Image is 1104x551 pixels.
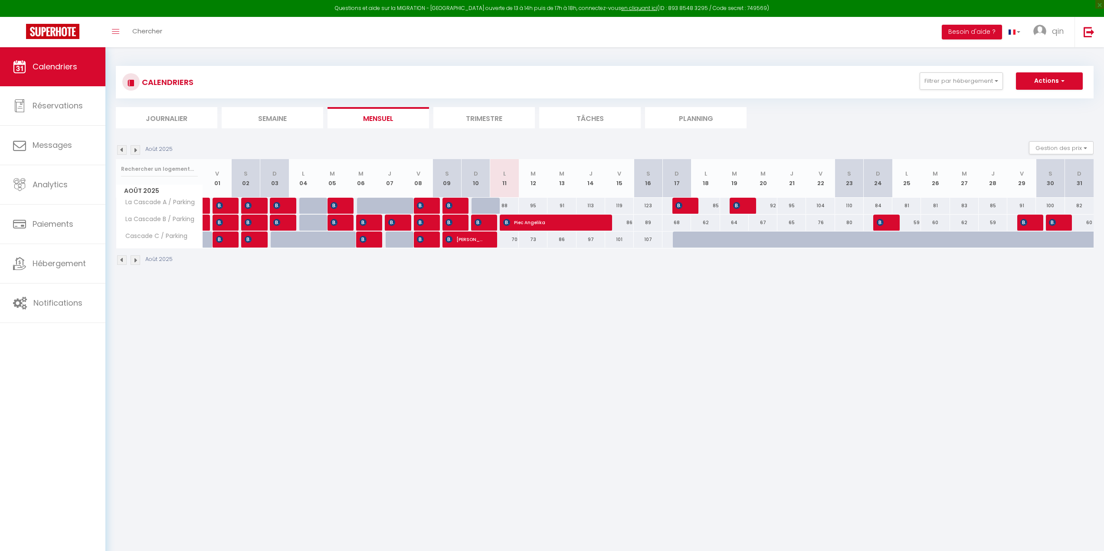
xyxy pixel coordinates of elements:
[806,159,835,198] th: 22
[245,214,254,231] span: [PERSON_NAME]
[432,159,461,198] th: 09
[26,24,79,39] img: Super Booking
[118,198,197,207] span: La Cascade A / Parking
[634,159,662,198] th: 16
[691,215,720,231] div: 62
[760,170,766,178] abbr: M
[445,170,449,178] abbr: S
[531,170,536,178] abbr: M
[145,255,173,264] p: Août 2025
[645,107,747,128] li: Planning
[876,170,880,178] abbr: D
[302,170,305,178] abbr: L
[749,215,777,231] div: 67
[991,170,995,178] abbr: J
[116,185,203,197] span: Août 2025
[33,100,83,111] span: Réservations
[835,159,864,198] th: 23
[203,159,232,198] th: 01
[605,159,634,198] th: 15
[244,170,248,178] abbr: S
[777,215,806,231] div: 65
[289,159,318,198] th: 04
[933,170,938,178] abbr: M
[979,159,1007,198] th: 28
[1077,170,1081,178] abbr: D
[950,215,979,231] div: 62
[1007,198,1036,214] div: 91
[462,159,490,198] th: 10
[318,159,346,198] th: 05
[662,159,691,198] th: 17
[921,215,950,231] div: 60
[847,170,851,178] abbr: S
[691,159,720,198] th: 18
[503,170,506,178] abbr: L
[720,159,749,198] th: 19
[358,170,364,178] abbr: M
[577,231,605,248] div: 97
[33,61,77,72] span: Calendriers
[892,215,921,231] div: 59
[245,231,254,248] span: [PERSON_NAME]
[375,159,404,198] th: 07
[1065,198,1094,214] div: 82
[921,159,950,198] th: 26
[720,215,749,231] div: 64
[605,231,634,248] div: 101
[790,170,793,178] abbr: J
[691,198,720,214] div: 85
[1029,141,1094,154] button: Gestion des prix
[662,215,691,231] div: 68
[222,107,323,128] li: Semaine
[589,170,593,178] abbr: J
[732,170,737,178] abbr: M
[819,170,822,178] abbr: V
[474,170,478,178] abbr: D
[920,72,1003,90] button: Filtrer par hébergement
[33,218,73,229] span: Paiements
[360,214,369,231] span: [PERSON_NAME]
[864,198,892,214] div: 84
[877,214,886,231] span: [PERSON_NAME]
[490,159,519,198] th: 11
[559,170,564,178] abbr: M
[605,215,634,231] div: 86
[749,159,777,198] th: 20
[749,198,777,214] div: 92
[215,170,219,178] abbr: V
[962,170,967,178] abbr: M
[519,231,547,248] div: 73
[503,214,599,231] span: Piec Angelika
[417,197,426,214] span: [PERSON_NAME]
[806,198,835,214] div: 104
[328,107,429,128] li: Mensuel
[1084,26,1094,37] img: logout
[547,159,576,198] th: 13
[33,297,82,308] span: Notifications
[835,215,864,231] div: 80
[634,231,662,248] div: 107
[1033,25,1046,38] img: ...
[1020,214,1030,231] span: [PERSON_NAME]
[1036,198,1065,214] div: 100
[145,145,173,153] p: Août 2025
[547,198,576,214] div: 91
[646,170,650,178] abbr: S
[979,198,1007,214] div: 85
[621,4,657,12] a: en cliquant ici
[835,198,864,214] div: 110
[330,170,335,178] abbr: M
[1007,159,1036,198] th: 29
[33,179,68,190] span: Analytics
[1065,159,1094,198] th: 31
[634,198,662,214] div: 123
[905,170,908,178] abbr: L
[979,215,1007,231] div: 59
[446,214,455,231] span: [PERSON_NAME]
[260,159,289,198] th: 03
[216,231,226,248] span: [PERSON_NAME]
[121,161,198,177] input: Rechercher un logement...
[1068,515,1104,551] iframe: LiveChat chat widget
[539,107,641,128] li: Tâches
